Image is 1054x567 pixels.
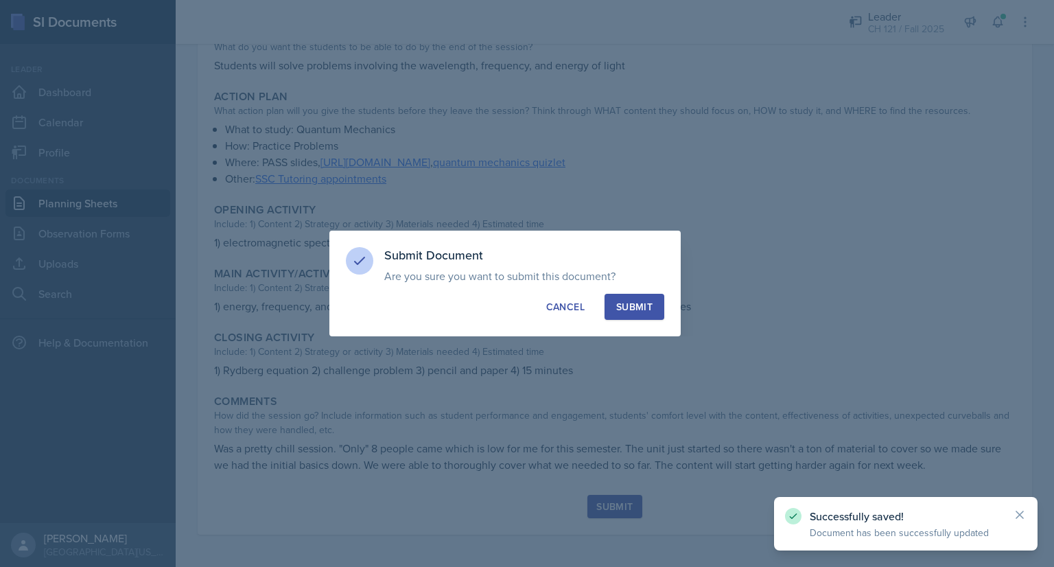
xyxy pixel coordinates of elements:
[616,300,653,314] div: Submit
[535,294,596,320] button: Cancel
[605,294,664,320] button: Submit
[384,269,664,283] p: Are you sure you want to submit this document?
[810,509,1002,523] p: Successfully saved!
[384,247,664,264] h3: Submit Document
[546,300,585,314] div: Cancel
[810,526,1002,540] p: Document has been successfully updated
